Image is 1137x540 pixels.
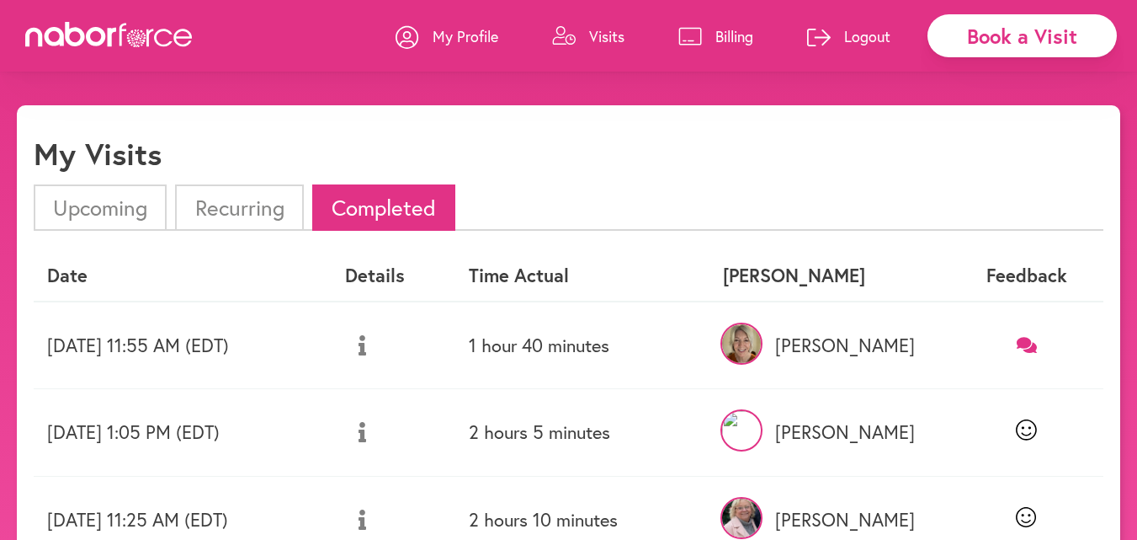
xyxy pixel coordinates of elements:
[175,184,303,231] li: Recurring
[723,421,937,443] p: [PERSON_NAME]
[950,251,1103,301] th: Feedback
[589,26,624,46] p: Visits
[723,509,937,531] p: [PERSON_NAME]
[720,497,762,539] img: HSf1RpRmSP22OYgFKaW7
[723,334,937,356] p: [PERSON_NAME]
[709,251,950,301] th: [PERSON_NAME]
[396,11,498,61] a: My Profile
[807,11,890,61] a: Logout
[332,251,455,301] th: Details
[34,389,332,476] td: [DATE] 1:05 PM (EDT)
[455,251,709,301] th: Time Actual
[844,26,890,46] p: Logout
[34,251,332,301] th: Date
[552,11,624,61] a: Visits
[455,389,709,476] td: 2 hours 5 minutes
[34,302,332,389] td: [DATE] 11:55 AM (EDT)
[312,184,455,231] li: Completed
[720,323,762,365] img: exIzzLgTR67iDZHr0bv2
[433,26,498,46] p: My Profile
[715,26,753,46] p: Billing
[455,302,709,389] td: 1 hour 40 minutes
[678,11,753,61] a: Billing
[720,409,762,452] img: 7NRWoiCSvCad9u1n4F6A
[927,14,1117,57] div: Book a Visit
[34,184,167,231] li: Upcoming
[34,136,162,172] h1: My Visits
